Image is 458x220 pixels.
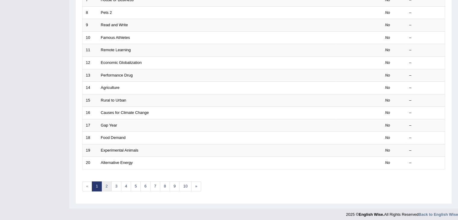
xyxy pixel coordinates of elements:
a: Rural to Urban [101,98,126,102]
a: Causes for Climate Change [101,110,149,115]
em: No [385,98,390,102]
td: 18 [83,132,98,144]
a: 5 [131,181,141,191]
a: 1 [92,181,102,191]
td: 19 [83,144,98,157]
div: – [409,148,442,153]
em: No [385,85,390,90]
em: No [385,160,390,165]
a: Food Demand [101,135,126,140]
em: No [385,73,390,77]
div: – [409,98,442,103]
a: Pets 2 [101,10,112,15]
a: Alternative Energy [101,160,133,165]
em: No [385,60,390,65]
em: No [385,135,390,140]
a: Remote Learning [101,48,131,52]
em: No [385,123,390,127]
td: 11 [83,44,98,57]
td: 20 [83,157,98,169]
div: – [409,110,442,116]
em: No [385,48,390,52]
a: Gap Year [101,123,117,127]
a: 7 [150,181,160,191]
div: – [409,60,442,66]
td: 10 [83,31,98,44]
a: 9 [170,181,179,191]
td: 9 [83,19,98,32]
div: – [409,35,442,41]
em: No [385,35,390,40]
a: Back to English Wise [419,212,458,217]
a: Agriculture [101,85,120,90]
div: – [409,123,442,128]
td: 13 [83,69,98,82]
td: 15 [83,94,98,107]
div: – [409,73,442,78]
div: – [409,135,442,141]
a: 8 [160,181,170,191]
div: – [409,22,442,28]
a: Economic Globalization [101,60,142,65]
td: 12 [83,56,98,69]
div: 2025 © All Rights Reserved [346,209,458,217]
em: No [385,23,390,27]
a: » [191,181,201,191]
div: – [409,10,442,16]
div: – [409,85,442,91]
a: 6 [140,181,150,191]
span: « [82,181,92,191]
strong: English Wise. [359,212,384,217]
td: 16 [83,107,98,119]
td: 8 [83,6,98,19]
div: – [409,47,442,53]
a: 4 [121,181,131,191]
a: 10 [179,181,191,191]
em: No [385,148,390,152]
a: 2 [101,181,111,191]
div: – [409,160,442,166]
a: Performance Drug [101,73,133,77]
em: No [385,110,390,115]
em: No [385,10,390,15]
a: 3 [111,181,121,191]
a: Famous Athletes [101,35,130,40]
a: Experimental Animals [101,148,139,152]
td: 14 [83,82,98,94]
td: 17 [83,119,98,132]
a: Read and Write [101,23,128,27]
